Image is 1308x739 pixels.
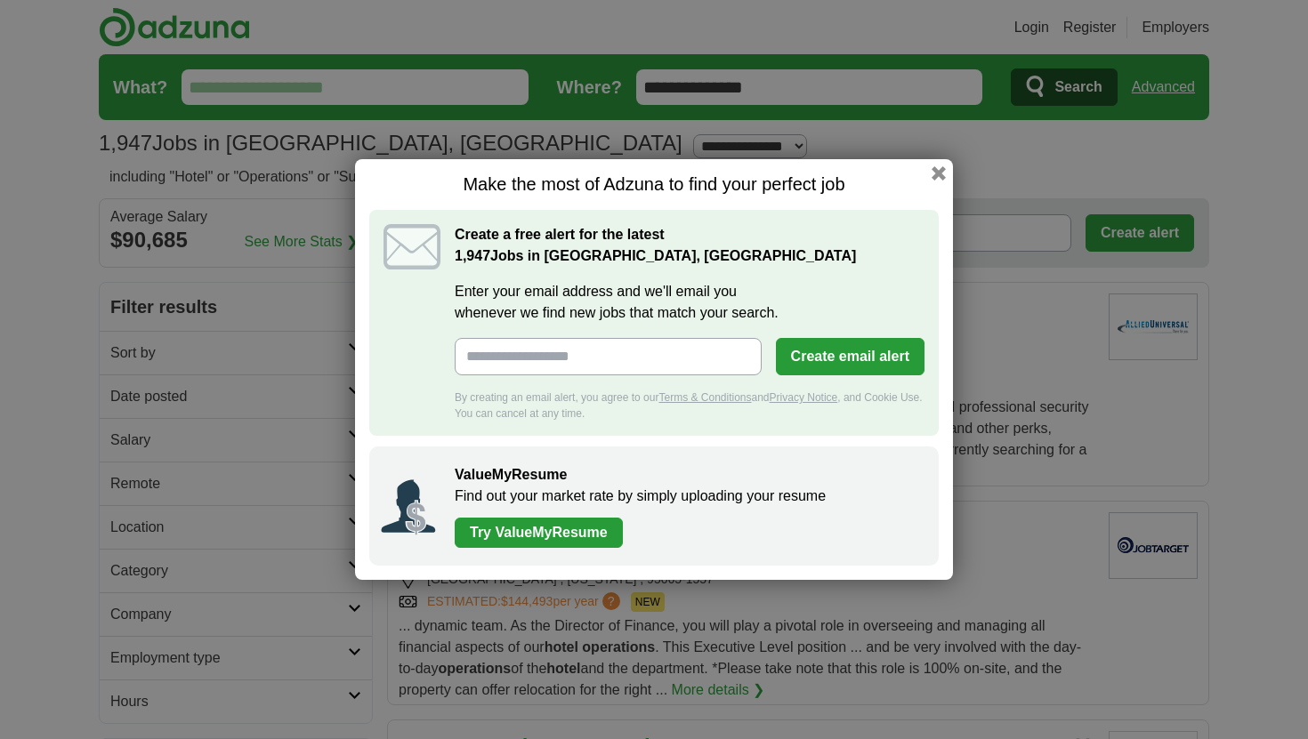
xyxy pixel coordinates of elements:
[384,224,440,269] img: icon_email.svg
[455,224,924,267] h2: Create a free alert for the latest
[776,338,924,375] button: Create email alert
[455,518,623,548] a: Try ValueMyResume
[455,245,490,267] span: 1,947
[455,464,921,486] h2: ValueMyResume
[455,281,924,324] label: Enter your email address and we'll email you whenever we find new jobs that match your search.
[369,173,939,196] h1: Make the most of Adzuna to find your perfect job
[455,390,924,422] div: By creating an email alert, you agree to our and , and Cookie Use. You can cancel at any time.
[658,391,751,404] a: Terms & Conditions
[455,248,856,263] strong: Jobs in [GEOGRAPHIC_DATA], [GEOGRAPHIC_DATA]
[770,391,838,404] a: Privacy Notice
[455,486,921,507] p: Find out your market rate by simply uploading your resume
